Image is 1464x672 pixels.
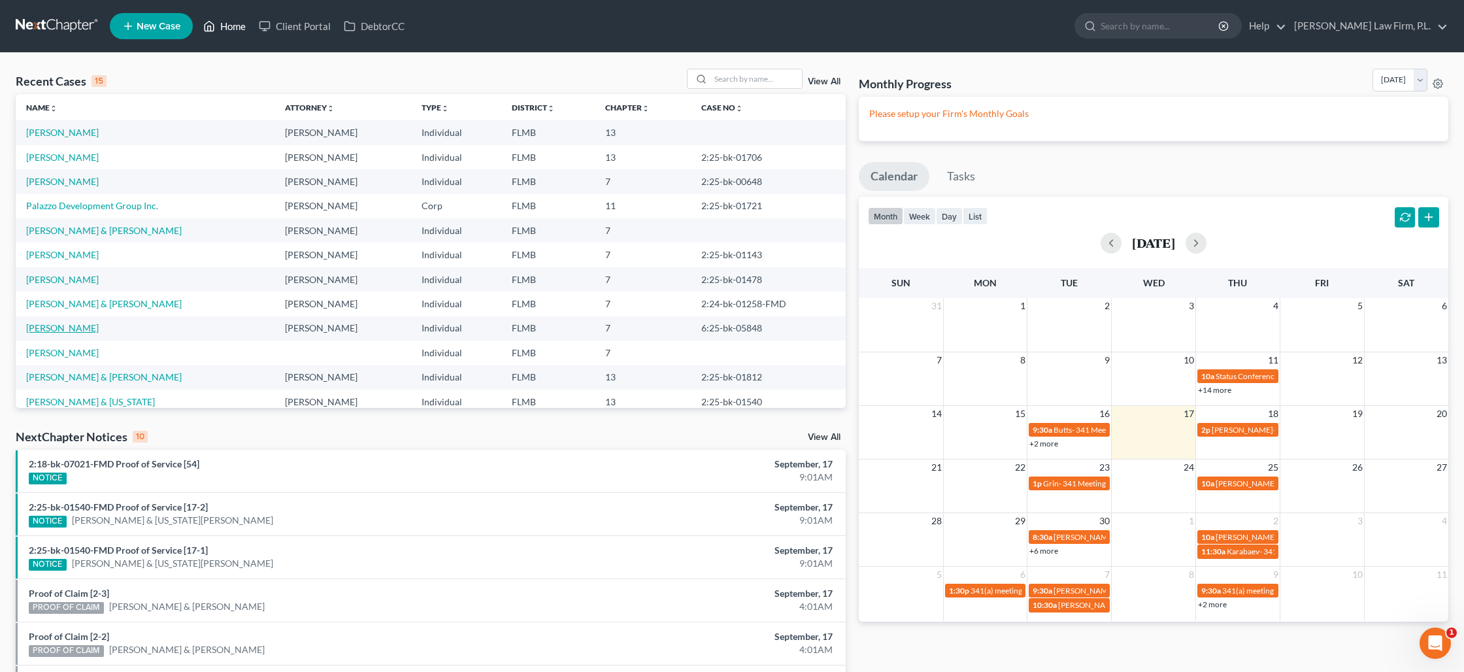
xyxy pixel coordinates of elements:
td: FLMB [501,267,595,292]
span: 15 [1014,406,1027,422]
span: 1 [1188,513,1195,529]
td: Corp [411,194,501,218]
td: 2:25-bk-01478 [691,267,846,292]
div: NOTICE [29,559,67,571]
span: 8 [1188,567,1195,582]
div: 9:01AM [574,557,833,570]
div: NextChapter Notices [16,429,148,445]
span: 341(a) meeting for [971,586,1034,596]
a: [PERSON_NAME] & [PERSON_NAME] [26,371,182,382]
td: FLMB [501,145,595,169]
div: 4:01AM [574,600,833,613]
td: FLMB [501,365,595,390]
td: [PERSON_NAME] [274,194,412,218]
td: 7 [595,341,691,365]
span: 1:30p [949,586,969,596]
td: [PERSON_NAME] [274,390,412,414]
span: 2p [1201,425,1210,435]
a: +6 more [1029,546,1058,556]
a: DebtorCC [337,14,411,38]
td: [PERSON_NAME] [274,267,412,292]
span: [PERSON_NAME]- 341 Meeting [1216,479,1324,488]
span: 18 [1267,406,1280,422]
iframe: Intercom live chat [1420,628,1451,659]
span: 13 [1435,352,1448,368]
td: Individual [411,316,501,341]
i: unfold_more [441,105,449,112]
span: 7 [935,352,943,368]
i: unfold_more [547,105,555,112]
div: 15 [91,75,107,87]
span: 29 [1014,513,1027,529]
i: unfold_more [50,105,58,112]
span: 14 [930,406,943,422]
span: [PERSON_NAME]- 341 Meeting [1216,532,1324,542]
span: 1 [1446,628,1457,638]
td: FLMB [501,169,595,193]
h3: Monthly Progress [859,76,952,92]
a: [PERSON_NAME] [26,152,99,163]
span: Thu [1228,277,1247,288]
div: September, 17 [574,587,833,600]
button: week [903,207,936,225]
span: 25 [1267,460,1280,475]
i: unfold_more [642,105,650,112]
span: 10 [1351,567,1364,582]
span: 9:30a [1201,586,1221,596]
a: [PERSON_NAME] & [PERSON_NAME] [109,600,265,613]
span: 10a [1201,532,1214,542]
div: PROOF OF CLAIM [29,645,104,657]
span: 11 [1435,567,1448,582]
span: 30 [1098,513,1111,529]
span: [PERSON_NAME]- 341 Meeting [1212,425,1320,435]
td: FLMB [501,292,595,316]
span: 16 [1098,406,1111,422]
td: [PERSON_NAME] [274,316,412,341]
i: unfold_more [735,105,743,112]
td: Individual [411,365,501,390]
span: 6 [1019,567,1027,582]
td: 2:25-bk-01143 [691,243,846,267]
span: 4 [1440,513,1448,529]
a: Home [197,14,252,38]
a: View All [808,433,840,442]
td: FLMB [501,341,595,365]
span: 11 [1267,352,1280,368]
span: 26 [1351,460,1364,475]
a: [PERSON_NAME] & [PERSON_NAME] [109,643,265,656]
button: list [963,207,988,225]
td: [PERSON_NAME] [274,292,412,316]
a: [PERSON_NAME] Law Firm, P.L. [1288,14,1448,38]
span: 11:30a [1201,546,1225,556]
a: 2:18-bk-07021-FMD Proof of Service [54] [29,458,199,469]
span: [PERSON_NAME]- 341 Meeting [1058,600,1167,610]
div: Recent Cases [16,73,107,89]
span: 31 [930,298,943,314]
span: 5 [1356,298,1364,314]
input: Search by name... [710,69,802,88]
td: Individual [411,120,501,144]
td: 7 [595,316,691,341]
span: Status Conference for Epic Sweets Group, LLC [1216,371,1372,381]
span: 24 [1182,460,1195,475]
td: [PERSON_NAME] [274,120,412,144]
span: 2 [1103,298,1111,314]
div: NOTICE [29,516,67,528]
a: [PERSON_NAME] & [PERSON_NAME] [26,225,182,236]
a: [PERSON_NAME] [26,322,99,333]
a: Tasks [935,162,987,191]
div: 9:01AM [574,514,833,527]
td: 13 [595,365,691,390]
span: Karabaev- 341 Meeting [1227,546,1306,556]
a: Attorneyunfold_more [285,103,335,112]
span: [PERSON_NAME]- 341 Meeting [1054,586,1162,596]
a: 2:25-bk-01540-FMD Proof of Service [17-2] [29,501,208,512]
span: 8:30a [1033,532,1052,542]
td: Individual [411,390,501,414]
p: Please setup your Firm's Monthly Goals [869,107,1438,120]
span: 12 [1351,352,1364,368]
span: Sat [1398,277,1414,288]
span: New Case [137,22,180,31]
td: 2:25-bk-01812 [691,365,846,390]
div: September, 17 [574,458,833,471]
